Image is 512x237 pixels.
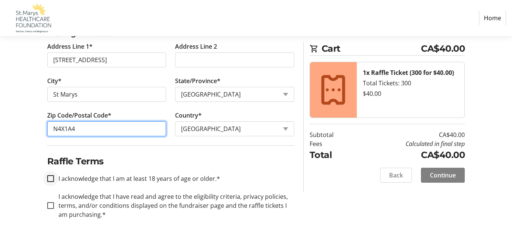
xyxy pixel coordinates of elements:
[479,11,506,25] a: Home
[354,130,465,139] td: CA$40.00
[47,76,61,85] label: City*
[175,111,202,120] label: Country*
[363,79,458,88] div: Total Tickets: 300
[322,42,421,55] span: Cart
[363,69,454,77] strong: 1x Raffle Ticket (300 for $40.00)
[354,148,465,162] td: CA$40.00
[389,171,403,180] span: Back
[47,111,111,120] label: Zip Code/Postal Code*
[354,139,465,148] td: Calculated in final step
[6,3,59,33] img: St. Marys Healthcare Foundation's Logo
[175,42,217,51] label: Address Line 2
[47,87,166,102] input: City
[47,52,166,67] input: Address
[380,168,412,183] button: Back
[310,130,354,139] td: Subtotal
[47,155,294,168] h2: Raffle Terms
[47,121,166,136] input: Zip or Postal Code
[310,148,354,162] td: Total
[421,168,465,183] button: Continue
[363,89,458,98] div: $40.00
[430,171,456,180] span: Continue
[54,192,294,219] label: I acknowledge that I have read and agree to the eligibility criteria, privacy policies, terms, an...
[175,76,220,85] label: State/Province*
[47,42,93,51] label: Address Line 1*
[54,174,220,183] label: I acknowledge that I am at least 18 years of age or older.*
[310,139,354,148] td: Fees
[421,42,465,55] span: CA$40.00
